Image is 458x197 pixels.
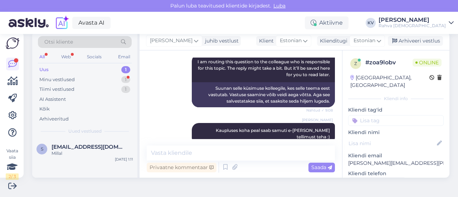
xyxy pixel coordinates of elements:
div: Privaatne kommentaar [147,163,216,172]
span: [PERSON_NAME] [302,117,333,123]
p: [PERSON_NAME][EMAIL_ADDRESS][PERSON_NAME][PERSON_NAME][DOMAIN_NAME] [348,159,444,167]
div: Klient [256,37,274,45]
span: simbasimbasitt@gmail.com [52,144,126,150]
span: z [354,61,357,66]
div: Uus [39,66,49,73]
span: Luba [271,3,288,9]
div: 1 [121,76,130,83]
div: Suunan selle küsimuse kolleegile, kes selle teema eest vastutab. Vastuse saamine võib veidi aega ... [192,82,335,107]
div: Vaata siia [6,148,19,180]
span: Nähtud ✓ 9:08 [306,108,333,113]
div: [PERSON_NAME] [379,17,446,23]
p: Kliendi tag'id [348,106,444,114]
div: Kliendi info [348,95,444,102]
p: Kliendi telefon [348,170,444,177]
img: explore-ai [54,15,69,30]
p: Kliendi nimi [348,129,444,136]
div: AI Assistent [39,96,66,103]
img: Askly Logo [6,38,19,49]
span: Kaupluses koha peal saab samuti e-[PERSON_NAME] tellimust teha :) [216,128,331,139]
span: Otsi kliente [44,38,73,46]
div: # zoa9lobv [365,58,413,67]
span: Estonian [280,37,302,45]
span: Estonian [354,37,375,45]
div: Rahva [DEMOGRAPHIC_DATA] [379,23,446,29]
div: Minu vestlused [39,76,75,83]
div: 1 [121,66,130,73]
span: Online [413,59,442,67]
span: s [41,146,43,152]
input: Lisa tag [348,115,444,126]
span: Saada [311,164,332,171]
span: I am routing this question to the colleague who is responsible for this topic. The reply might ta... [198,59,331,77]
div: Kõik [39,105,50,113]
span: Uued vestlused [68,128,102,134]
div: Email [117,52,132,61]
div: All [38,52,46,61]
a: [PERSON_NAME]Rahva [DEMOGRAPHIC_DATA] [379,17,454,29]
div: Arhiveeri vestlus [388,36,443,46]
div: juhib vestlust [202,37,239,45]
div: 1 [121,86,130,93]
div: Millal [52,150,133,157]
div: Arhiveeritud [39,115,69,123]
div: 2 / 3 [6,173,19,180]
div: Tiimi vestlused [39,86,74,93]
span: [PERSON_NAME] [150,37,193,45]
div: Socials [86,52,103,61]
input: Lisa nimi [349,139,435,147]
div: [GEOGRAPHIC_DATA], [GEOGRAPHIC_DATA] [350,74,429,89]
p: Kliendi email [348,152,444,159]
a: Avasta AI [72,17,111,29]
div: Web [60,52,72,61]
div: KV [366,18,376,28]
div: Küsi telefoninumbrit [348,177,406,187]
div: [DATE] 1:11 [115,157,133,162]
div: Aktiivne [305,16,349,29]
div: Klienditugi [317,37,347,45]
